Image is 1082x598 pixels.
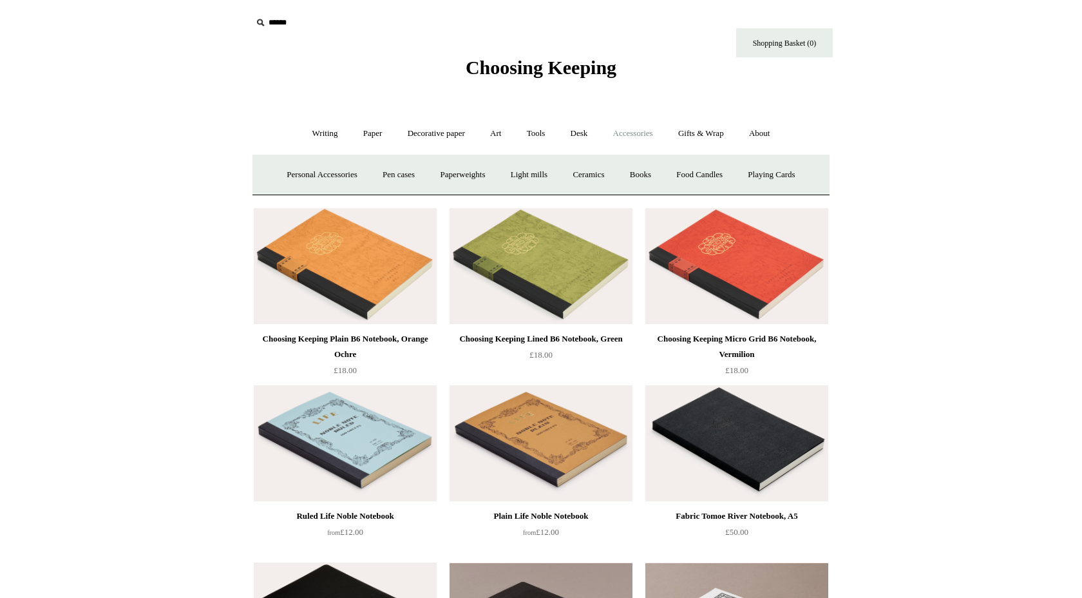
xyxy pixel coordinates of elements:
span: £18.00 [725,365,748,375]
a: Ceramics [561,158,616,192]
div: Ruled Life Noble Notebook [257,508,433,524]
img: Fabric Tomoe River Notebook, A5 [645,385,828,501]
a: Choosing Keeping [466,67,616,76]
img: Choosing Keeping Lined B6 Notebook, Green [450,208,632,324]
a: Choosing Keeping Plain B6 Notebook, Orange Ochre Choosing Keeping Plain B6 Notebook, Orange Ochre [254,208,437,324]
div: Plain Life Noble Notebook [453,508,629,524]
span: £12.00 [327,527,363,537]
a: Choosing Keeping Micro Grid B6 Notebook, Vermilion £18.00 [645,331,828,384]
a: Playing Cards [736,158,806,192]
a: Accessories [602,117,665,151]
a: Desk [559,117,600,151]
a: Books [618,158,663,192]
a: About [737,117,782,151]
a: Choosing Keeping Micro Grid B6 Notebook, Vermilion Choosing Keeping Micro Grid B6 Notebook, Vermi... [645,208,828,324]
a: Ruled Life Noble Notebook Ruled Life Noble Notebook [254,385,437,501]
a: Plain Life Noble Notebook Plain Life Noble Notebook [450,385,632,501]
div: Choosing Keeping Plain B6 Notebook, Orange Ochre [257,331,433,362]
img: Choosing Keeping Micro Grid B6 Notebook, Vermilion [645,208,828,324]
div: Choosing Keeping Micro Grid B6 Notebook, Vermilion [649,331,825,362]
span: from [523,529,536,536]
a: Art [479,117,513,151]
span: £12.00 [523,527,559,537]
img: Ruled Life Noble Notebook [254,385,437,501]
a: Tools [515,117,557,151]
a: Gifts & Wrap [667,117,736,151]
a: Light mills [499,158,559,192]
a: Choosing Keeping Lined B6 Notebook, Green Choosing Keeping Lined B6 Notebook, Green [450,208,632,324]
div: Fabric Tomoe River Notebook, A5 [649,508,825,524]
a: Fabric Tomoe River Notebook, A5 Fabric Tomoe River Notebook, A5 [645,385,828,501]
span: from [327,529,340,536]
a: Shopping Basket (0) [736,28,833,57]
a: Decorative paper [396,117,477,151]
a: Food Candles [665,158,734,192]
a: Paperweights [428,158,497,192]
a: Paper [352,117,394,151]
span: £50.00 [725,527,748,537]
img: Choosing Keeping Plain B6 Notebook, Orange Ochre [254,208,437,324]
a: Personal Accessories [275,158,368,192]
a: Plain Life Noble Notebook from£12.00 [450,508,632,561]
img: Plain Life Noble Notebook [450,385,632,501]
a: Writing [301,117,350,151]
a: Pen cases [371,158,426,192]
a: Fabric Tomoe River Notebook, A5 £50.00 [645,508,828,561]
div: Choosing Keeping Lined B6 Notebook, Green [453,331,629,347]
a: Choosing Keeping Lined B6 Notebook, Green £18.00 [450,331,632,384]
a: Choosing Keeping Plain B6 Notebook, Orange Ochre £18.00 [254,331,437,384]
span: Choosing Keeping [466,57,616,78]
span: £18.00 [529,350,553,360]
span: £18.00 [334,365,357,375]
a: Ruled Life Noble Notebook from£12.00 [254,508,437,561]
